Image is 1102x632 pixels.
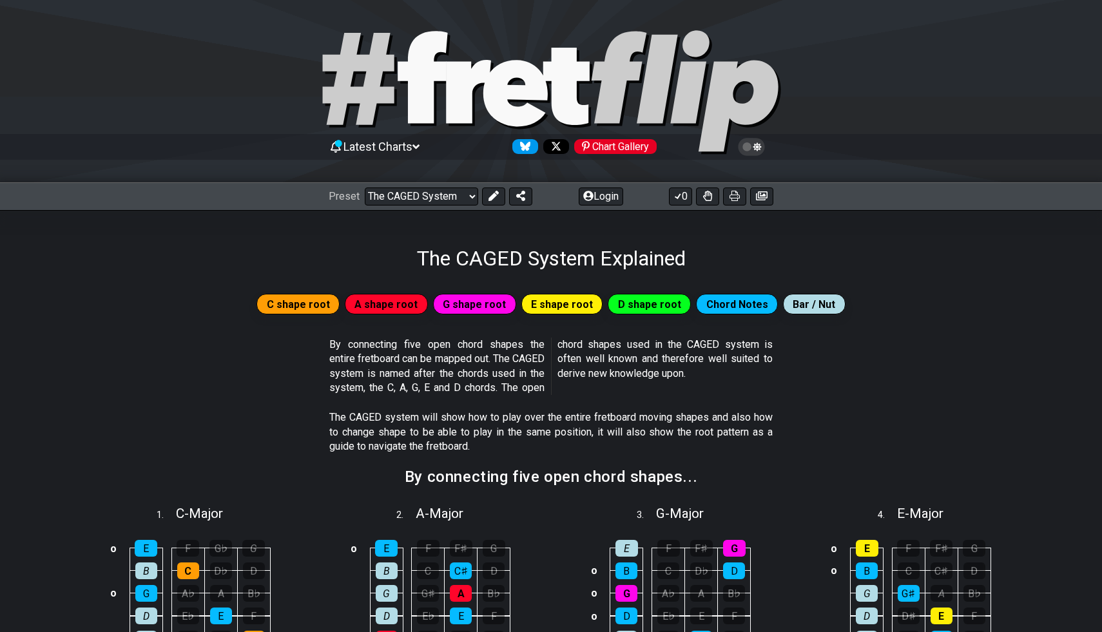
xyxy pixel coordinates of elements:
[376,585,398,602] div: G
[618,295,681,314] span: D shape root
[343,140,412,153] span: Latest Charts
[210,608,232,624] div: E
[243,608,265,624] div: F
[931,585,952,602] div: A
[483,562,505,579] div: D
[346,537,362,560] td: o
[690,562,712,579] div: D♭
[574,139,657,154] div: Chart Gallery
[690,540,713,557] div: F♯
[157,508,176,522] span: 1 .
[690,608,712,624] div: E
[450,562,472,579] div: C♯
[135,608,157,624] div: D
[878,508,897,522] span: 4 .
[898,608,920,624] div: D♯
[696,187,719,206] button: Toggle Dexterity for all fretkits
[365,187,478,206] select: Preset
[375,540,398,557] div: E
[706,295,768,314] span: Chord Notes
[396,508,416,522] span: 2 .
[376,562,398,579] div: B
[177,562,199,579] div: C
[586,559,602,582] td: o
[586,604,602,627] td: o
[243,562,265,579] div: D
[690,585,712,602] div: A
[657,540,680,557] div: F
[538,139,569,154] a: Follow #fretflip at X
[106,582,121,604] td: o
[531,295,593,314] span: E shape root
[135,585,157,602] div: G
[586,582,602,604] td: o
[723,187,746,206] button: Print
[106,537,121,560] td: o
[329,410,773,454] p: The CAGED system will show how to play over the entire fretboard moving shapes and also how to ch...
[856,562,878,579] div: B
[963,562,985,579] div: D
[177,608,199,624] div: E♭
[450,540,472,557] div: F♯
[450,608,472,624] div: E
[483,540,505,557] div: G
[657,562,679,579] div: C
[930,540,952,557] div: F♯
[657,585,679,602] div: A♭
[405,470,697,484] h2: By connecting five open chord shapes...
[826,537,842,560] td: o
[417,585,439,602] div: G♯
[723,562,745,579] div: D
[483,585,505,602] div: B♭
[615,540,638,557] div: E
[931,562,952,579] div: C♯
[354,295,418,314] span: A shape root
[483,608,505,624] div: F
[209,540,232,557] div: G♭
[509,187,532,206] button: Share Preset
[657,608,679,624] div: E♭
[135,540,157,557] div: E
[656,506,704,521] span: G - Major
[897,506,943,521] span: E - Major
[177,540,199,557] div: F
[507,139,538,154] a: Follow #fretflip at Bluesky
[417,540,440,557] div: F
[210,585,232,602] div: A
[856,608,878,624] div: D
[482,187,505,206] button: Edit Preset
[176,506,223,521] span: C - Major
[963,608,985,624] div: F
[417,246,686,271] h1: The CAGED System Explained
[329,338,773,396] p: By connecting five open chord shapes the entire fretboard can be mapped out. The CAGED system is ...
[417,562,439,579] div: C
[744,141,759,153] span: Toggle light / dark theme
[723,608,745,624] div: F
[177,585,199,602] div: A♭
[750,187,773,206] button: Create image
[615,562,637,579] div: B
[210,562,232,579] div: D♭
[963,585,985,602] div: B♭
[856,585,878,602] div: G
[416,506,463,521] span: A - Major
[793,295,835,314] span: Bar / Nut
[898,562,920,579] div: C
[267,295,330,314] span: C shape root
[579,187,623,206] button: Login
[723,585,745,602] div: B♭
[569,139,657,154] a: #fretflip at Pinterest
[723,540,746,557] div: G
[898,585,920,602] div: G♯
[242,540,265,557] div: G
[443,295,506,314] span: G shape root
[963,540,985,557] div: G
[931,608,952,624] div: E
[826,559,842,582] td: o
[615,585,637,602] div: G
[417,608,439,624] div: E♭
[637,508,656,522] span: 3 .
[669,187,692,206] button: 0
[243,585,265,602] div: B♭
[376,608,398,624] div: D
